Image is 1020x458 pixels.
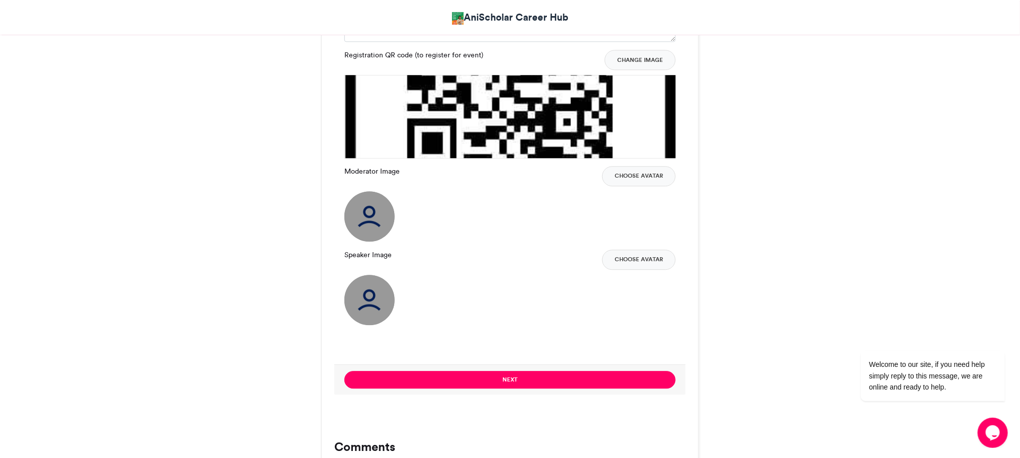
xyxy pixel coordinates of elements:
iframe: chat widget [829,260,1010,413]
button: Change Image [605,50,676,70]
button: Choose Avatar [602,250,676,270]
label: Speaker Image [344,250,392,260]
button: Choose Avatar [602,166,676,186]
img: user_circle.png [344,191,395,242]
img: user_circle.png [344,275,395,325]
label: Moderator Image [344,166,400,177]
label: Registration QR code (to register for event) [344,50,483,60]
iframe: chat widget [978,418,1010,448]
h3: Comments [334,441,686,453]
img: AniScholar Career Hub [452,12,464,25]
a: AniScholar Career Hub [452,10,569,25]
button: Next [344,371,676,389]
